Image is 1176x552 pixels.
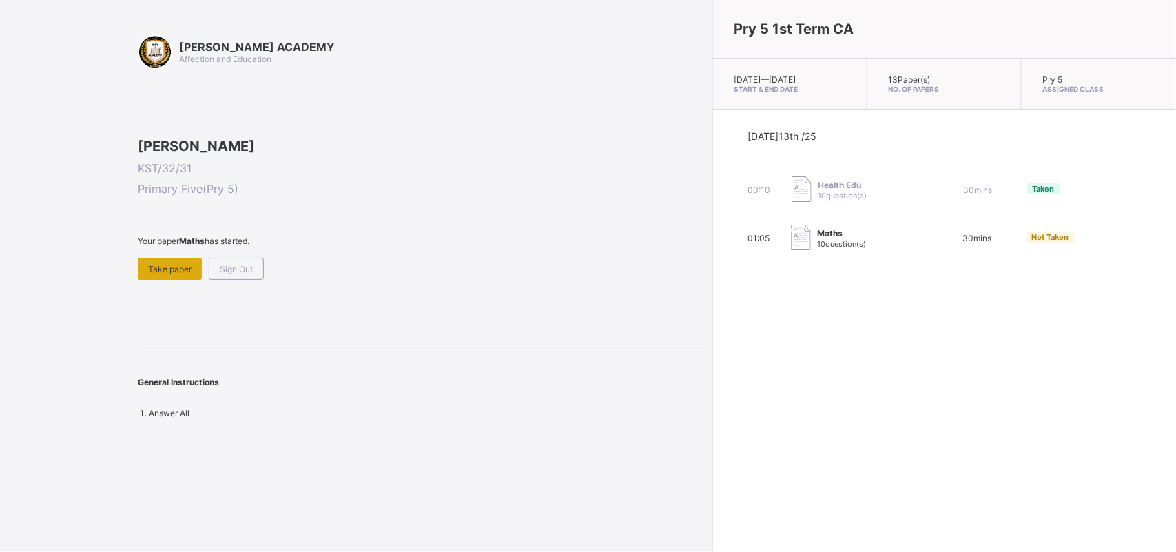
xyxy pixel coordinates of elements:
[748,185,771,195] span: 00:10
[149,408,189,418] span: Answer All
[734,21,854,37] span: Pry 5 1st Term CA
[963,233,992,243] span: 30 mins
[179,236,205,246] b: Maths
[138,377,219,387] span: General Instructions
[148,264,192,274] span: Take paper
[791,225,811,250] img: take_paper.cd97e1aca70de81545fe8e300f84619e.svg
[748,233,770,243] span: 01:05
[138,182,705,196] span: Primary Five ( Pry 5 )
[792,176,812,202] img: take_paper.cd97e1aca70de81545fe8e300f84619e.svg
[1042,85,1155,93] span: Assigned Class
[138,138,705,154] span: [PERSON_NAME]
[734,74,796,85] span: [DATE] — [DATE]
[818,180,867,190] span: Health Edu
[179,40,335,54] span: [PERSON_NAME] ACADEMY
[220,264,253,274] span: Sign Out
[179,54,271,64] span: Affection and Education
[138,161,705,175] span: KST/32/31
[138,236,705,246] span: Your paper has started.
[888,74,930,85] span: 13 Paper(s)
[818,191,867,201] span: 10 question(s)
[1032,232,1069,242] span: Not Taken
[888,85,1000,93] span: No. of Papers
[964,185,993,195] span: 30 mins
[1033,184,1055,194] span: Taken
[748,130,817,142] span: [DATE] 13th /25
[818,228,867,238] span: Maths
[734,85,846,93] span: Start & End Date
[1042,74,1062,85] span: Pry 5
[818,239,867,249] span: 10 question(s)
